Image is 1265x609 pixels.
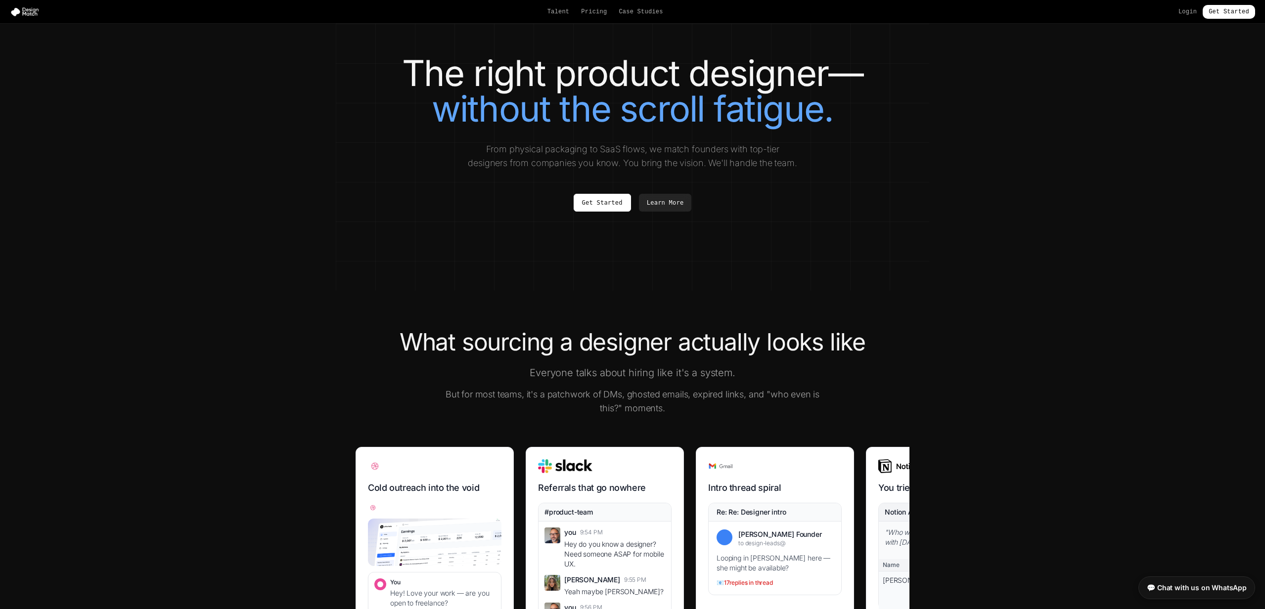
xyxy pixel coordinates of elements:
div: Yeah maybe [PERSON_NAME]? [564,587,665,597]
h3: Referrals that go nowhere [538,481,672,495]
a: Pricing [581,8,607,16]
img: Sarah [544,575,560,591]
span: [PERSON_NAME] [564,575,620,585]
img: Design Match [10,7,44,17]
a: 💬 Chat with us on WhatsApp [1138,576,1255,599]
p: But for most teams, it's a patchwork of DMs, ghosted emails, expired links, and "who even is this... [443,388,822,415]
img: Dribbble [368,503,378,513]
img: Gmail [708,459,733,473]
p: Everyone talks about hiring like it's a system. [443,366,822,380]
div: " Who was that designer we worked with [DATE]? " [885,527,1005,547]
span: 9:55 PM [624,576,646,584]
h3: Intro thread spiral [708,481,842,495]
img: You [544,527,560,543]
div: Re: Re: Designer intro [717,507,786,517]
img: Slack [538,459,592,473]
a: Login [1178,8,1197,16]
div: to design-leads@ [738,539,833,547]
img: xMarkets dashboard [368,519,501,566]
p: From physical packaging to SaaS flows, we match founders with top-tier designers from companies y... [466,142,799,170]
a: Talent [547,8,570,16]
div: Hey! Love your work — are you open to freelance? [390,588,495,608]
div: Looping in [PERSON_NAME] here — she might be available? [717,553,833,573]
a: Case Studies [619,8,663,16]
h3: You tried to get organized [878,481,1012,495]
span: without the scroll fatigue. [432,87,833,130]
h3: Cold outreach into the void [368,481,501,495]
h1: The right product designer— [356,55,909,127]
div: [PERSON_NAME] [879,571,911,609]
a: Learn More [639,194,692,212]
img: Dribbble [368,459,382,473]
div: Notion AI [885,507,915,517]
span: you [564,527,576,537]
span: 9:54 PM [580,528,603,536]
div: Name [879,559,911,571]
div: You [390,578,495,586]
div: [PERSON_NAME] Founder [738,529,833,539]
div: Hey do you know a designer? Need someone ASAP for mobile UX. [564,539,665,569]
h2: What sourcing a designer actually looks like [356,330,909,354]
img: Notion [878,459,918,473]
a: Get Started [574,194,631,212]
span: #product-team [544,507,593,517]
div: 📧 17 replies in thread [717,579,833,587]
a: Get Started [1203,5,1255,19]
